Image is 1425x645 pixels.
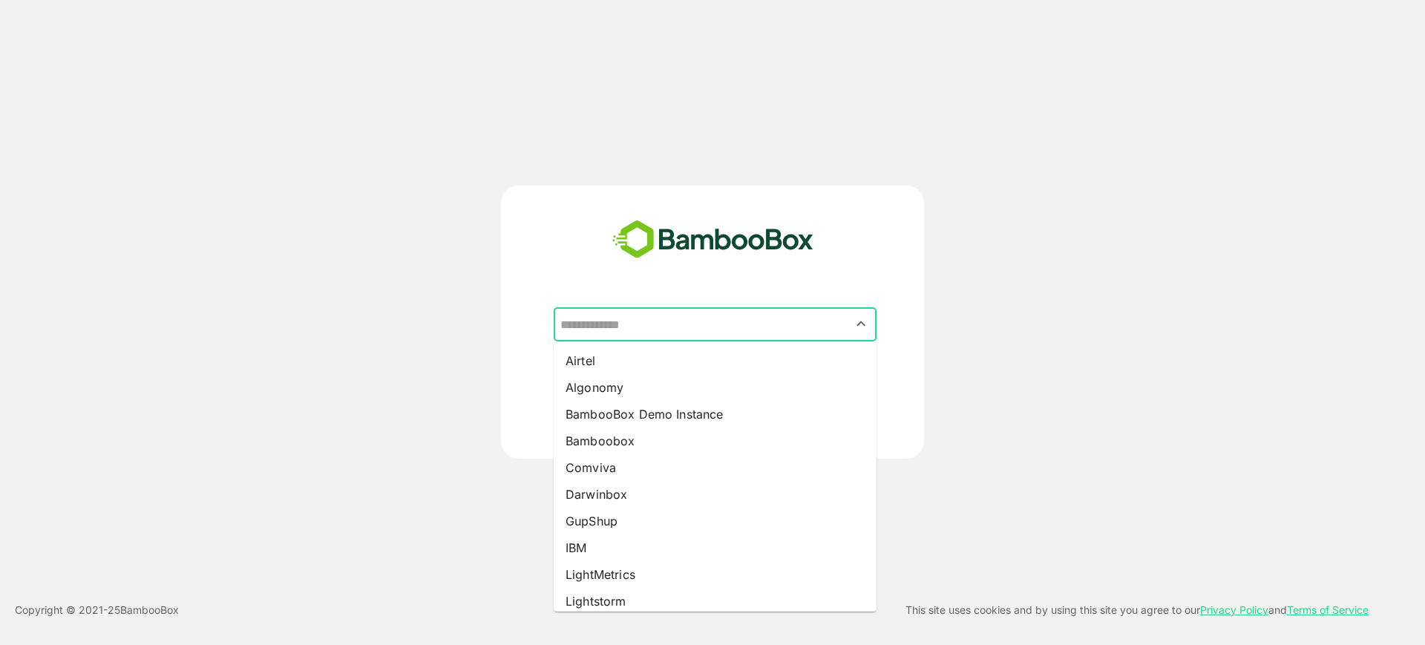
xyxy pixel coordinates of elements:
[554,508,877,534] li: GupShup
[905,601,1369,619] p: This site uses cookies and by using this site you agree to our and
[1287,603,1369,616] a: Terms of Service
[554,428,877,454] li: Bamboobox
[554,401,877,428] li: BambooBox Demo Instance
[15,601,179,619] p: Copyright © 2021- 25 BambooBox
[554,454,877,481] li: Comviva
[851,314,871,334] button: Close
[554,347,877,374] li: Airtel
[554,561,877,588] li: LightMetrics
[554,534,877,561] li: IBM
[554,481,877,508] li: Darwinbox
[1200,603,1268,616] a: Privacy Policy
[604,215,822,264] img: bamboobox
[554,374,877,401] li: Algonomy
[554,588,877,615] li: Lightstorm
